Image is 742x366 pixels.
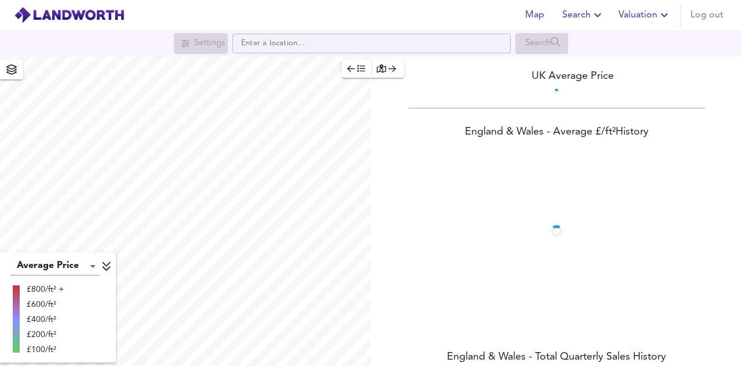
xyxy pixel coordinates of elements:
[619,7,671,23] span: Valuation
[27,284,64,295] div: £800/ft² +
[690,7,723,23] span: Log out
[562,7,605,23] span: Search
[371,125,742,141] div: England & Wales - Average £/ ft² History
[174,33,228,54] div: Search for a location first or explore the map
[371,350,742,366] div: England & Wales - Total Quarterly Sales History
[516,3,553,27] button: Map
[14,6,125,24] img: logo
[27,344,64,356] div: £100/ft²
[521,7,548,23] span: Map
[515,33,568,54] div: Search for a location first or explore the map
[27,314,64,325] div: £400/ft²
[10,257,100,276] div: Average Price
[232,34,511,53] input: Enter a location...
[558,3,609,27] button: Search
[614,3,676,27] button: Valuation
[686,3,728,27] button: Log out
[27,299,64,310] div: £600/ft²
[371,68,742,84] div: UK Average Price
[27,329,64,340] div: £200/ft²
